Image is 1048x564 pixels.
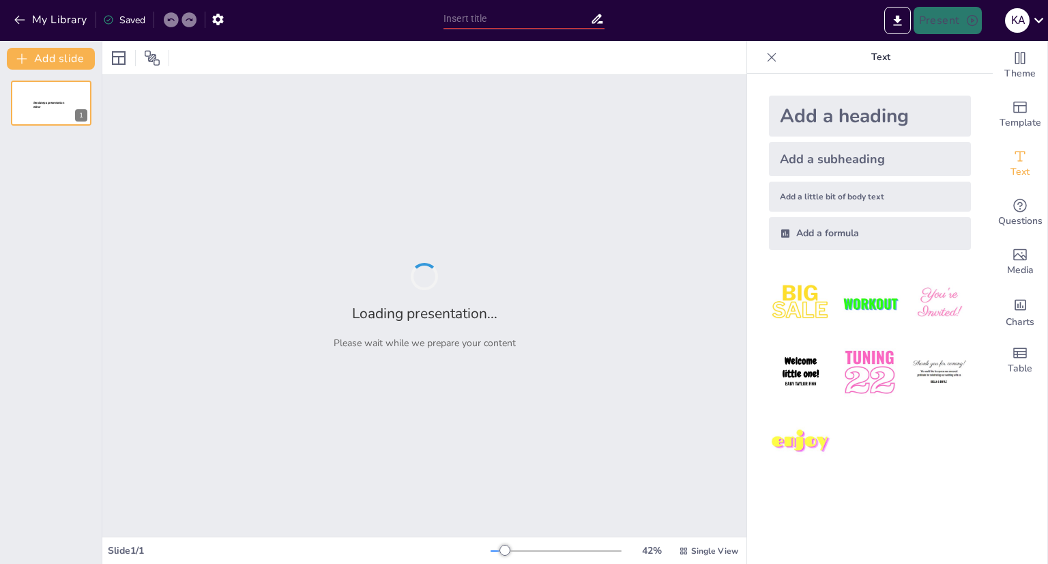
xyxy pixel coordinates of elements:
div: Add text boxes [993,139,1047,188]
img: 4.jpeg [769,341,832,404]
button: Add slide [7,48,95,70]
span: Text [1010,165,1030,180]
h2: Loading presentation... [352,304,497,323]
div: Add a formula [769,217,971,250]
div: K A [1005,8,1030,33]
span: Charts [1006,315,1034,330]
p: Please wait while we prepare your content [334,337,516,350]
span: Theme [1004,66,1036,81]
button: Present [914,7,982,34]
div: Get real-time input from your audience [993,188,1047,238]
div: Add ready made slides [993,90,1047,139]
img: 5.jpeg [838,341,901,404]
div: Change the overall theme [993,41,1047,90]
p: Text [783,41,979,74]
span: Single View [691,546,738,556]
span: Template [1000,115,1041,130]
div: 1 [11,81,91,126]
button: My Library [10,9,93,31]
img: 7.jpeg [769,410,832,474]
div: Slide 1 / 1 [108,544,491,557]
div: Add charts and graphs [993,287,1047,336]
span: Media [1007,263,1034,278]
div: Add images, graphics, shapes or video [993,238,1047,287]
img: 6.jpeg [907,341,971,404]
div: Add a heading [769,96,971,137]
span: Table [1008,361,1032,376]
span: Sendsteps presentation editor [33,101,64,109]
img: 2.jpeg [838,272,901,335]
div: Add a little bit of body text [769,182,971,212]
span: Position [144,50,160,66]
img: 3.jpeg [907,272,971,335]
button: Export to PowerPoint [884,7,911,34]
div: Add a table [993,336,1047,385]
button: K A [1005,7,1030,34]
span: Questions [998,214,1043,229]
div: Layout [108,47,130,69]
input: Insert title [443,9,590,29]
div: 1 [75,109,87,122]
div: Add a subheading [769,142,971,176]
img: 1.jpeg [769,272,832,335]
div: 42 % [635,544,668,557]
div: Saved [103,14,145,27]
